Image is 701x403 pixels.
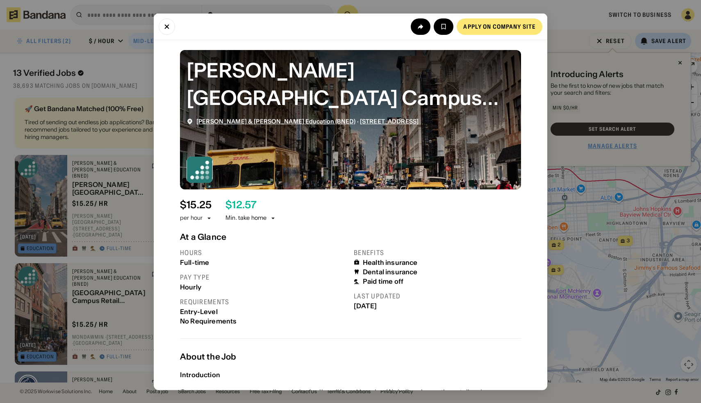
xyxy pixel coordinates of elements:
[363,258,418,266] div: Health insurance
[180,297,347,306] div: Requirements
[225,199,257,211] div: $ 12.57
[196,117,355,125] span: [PERSON_NAME] & [PERSON_NAME] Education (BNED)
[354,292,521,301] div: Last updated
[180,317,347,325] div: No Requirements
[360,117,419,125] span: [STREET_ADDRESS]
[180,214,203,222] div: per hour
[180,273,347,281] div: Pay type
[225,214,276,222] div: Min. take home
[354,248,521,257] div: Benefits
[187,156,213,182] img: Barnes & Noble Education (BNED) logo
[180,352,521,362] div: About the Job
[363,268,418,275] div: Dental insurance
[196,118,419,125] div: ·
[463,23,536,29] div: Apply on company site
[180,232,521,241] div: At a Glance
[180,258,347,266] div: Full-time
[354,302,521,310] div: [DATE]
[180,283,347,291] div: Hourly
[187,56,514,111] div: Morgan State University Campus Retail Associate (Seasonal)
[180,307,347,315] div: Entry-Level
[159,18,175,34] button: Close
[363,278,403,285] div: Paid time off
[180,248,347,257] div: Hours
[180,199,212,211] div: $ 15.25
[180,371,220,379] div: Introduction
